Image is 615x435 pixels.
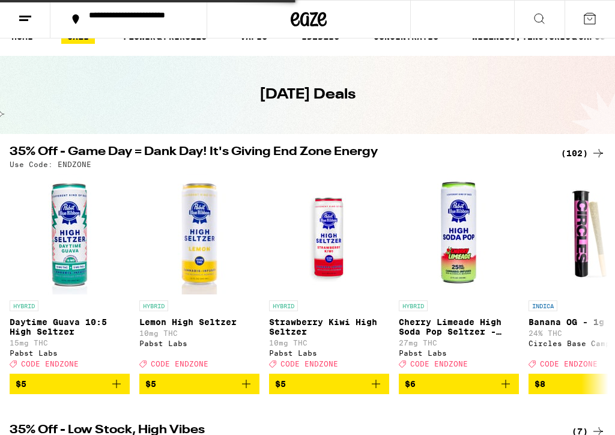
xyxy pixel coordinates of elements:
span: $5 [16,379,26,389]
span: CODE ENDZONE [280,360,338,368]
p: HYBRID [269,300,298,311]
p: Lemon High Seltzer [139,317,259,327]
p: 10mg THC [269,339,389,347]
div: Pabst Labs [399,349,519,357]
p: Strawberry Kiwi High Seltzer [269,317,389,336]
div: Pabst Labs [10,349,130,357]
h1: [DATE] Deals [259,85,356,105]
div: Pabst Labs [269,349,389,357]
p: INDICA [529,300,557,311]
p: 10mg THC [139,329,259,337]
p: Daytime Guava 10:5 High Seltzer [10,317,130,336]
p: Use Code: ENDZONE [10,160,91,168]
span: $6 [405,379,416,389]
img: Pabst Labs - Cherry Limeade High Soda Pop Seltzer - 25mg [399,174,519,294]
p: HYBRID [139,300,168,311]
div: Pabst Labs [139,339,259,347]
a: Open page for Lemon High Seltzer from Pabst Labs [139,174,259,374]
a: (102) [561,146,605,160]
button: Add to bag [139,374,259,394]
p: HYBRID [399,300,428,311]
span: CODE ENDZONE [21,360,79,368]
h2: 35% Off - Game Day = Dank Day! It's Giving End Zone Energy [10,146,547,160]
span: $5 [275,379,286,389]
button: Add to bag [269,374,389,394]
p: HYBRID [10,300,38,311]
button: Add to bag [399,374,519,394]
a: Open page for Daytime Guava 10:5 High Seltzer from Pabst Labs [10,174,130,374]
img: Pabst Labs - Strawberry Kiwi High Seltzer [269,174,389,294]
p: 15mg THC [10,339,130,347]
span: $5 [145,379,156,389]
img: Pabst Labs - Daytime Guava 10:5 High Seltzer [10,174,130,294]
span: CODE ENDZONE [151,360,208,368]
p: 27mg THC [399,339,519,347]
img: Pabst Labs - Lemon High Seltzer [139,174,259,294]
button: Add to bag [10,374,130,394]
span: CODE ENDZONE [540,360,598,368]
span: CODE ENDZONE [410,360,468,368]
a: Open page for Cherry Limeade High Soda Pop Seltzer - 25mg from Pabst Labs [399,174,519,374]
p: Cherry Limeade High Soda Pop Seltzer - 25mg [399,317,519,336]
a: Open page for Strawberry Kiwi High Seltzer from Pabst Labs [269,174,389,374]
span: $8 [535,379,545,389]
